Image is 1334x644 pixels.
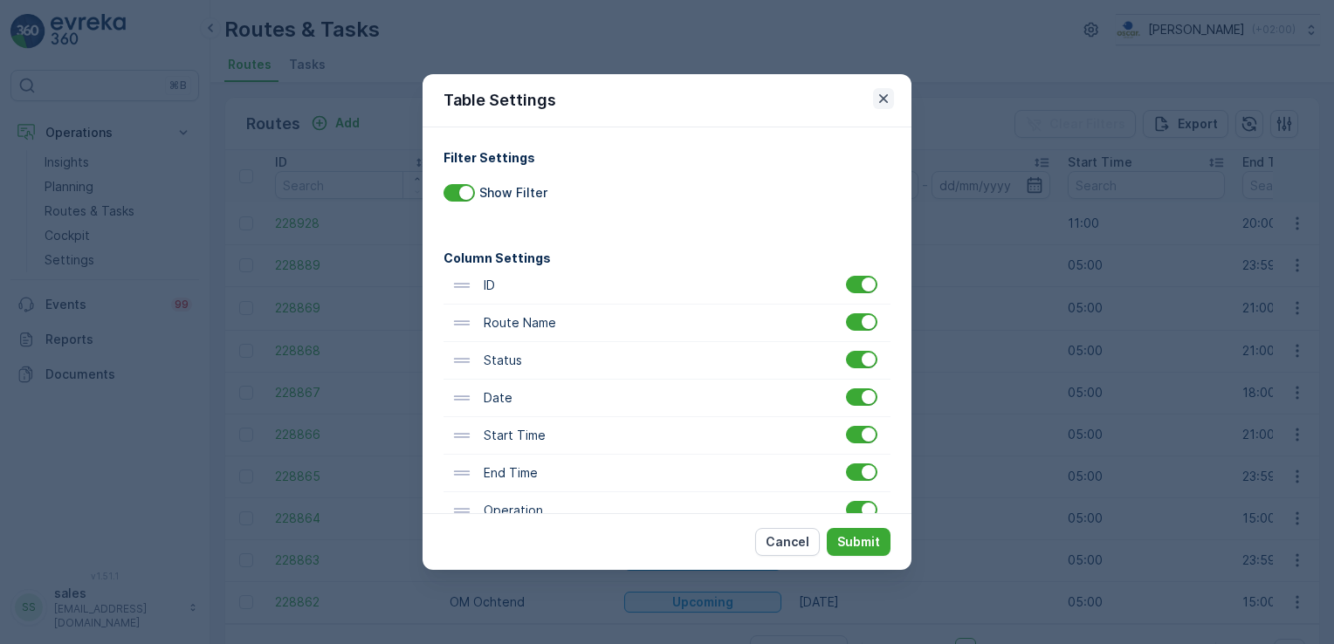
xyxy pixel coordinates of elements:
[444,88,556,113] p: Table Settings
[480,389,512,407] p: Date
[480,464,538,482] p: End Time
[766,533,809,551] p: Cancel
[444,455,890,492] div: End Time
[755,528,820,556] button: Cancel
[444,148,890,167] h4: Filter Settings
[444,417,890,455] div: Start Time
[444,380,890,417] div: Date
[480,277,495,294] p: ID
[480,502,543,519] p: Operation
[479,184,547,202] p: Show Filter
[444,305,890,342] div: Route Name
[444,267,890,305] div: ID
[837,533,880,551] p: Submit
[480,427,546,444] p: Start Time
[444,342,890,380] div: Status
[480,314,556,332] p: Route Name
[480,352,522,369] p: Status
[444,492,890,530] div: Operation
[827,528,890,556] button: Submit
[444,249,890,267] h4: Column Settings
